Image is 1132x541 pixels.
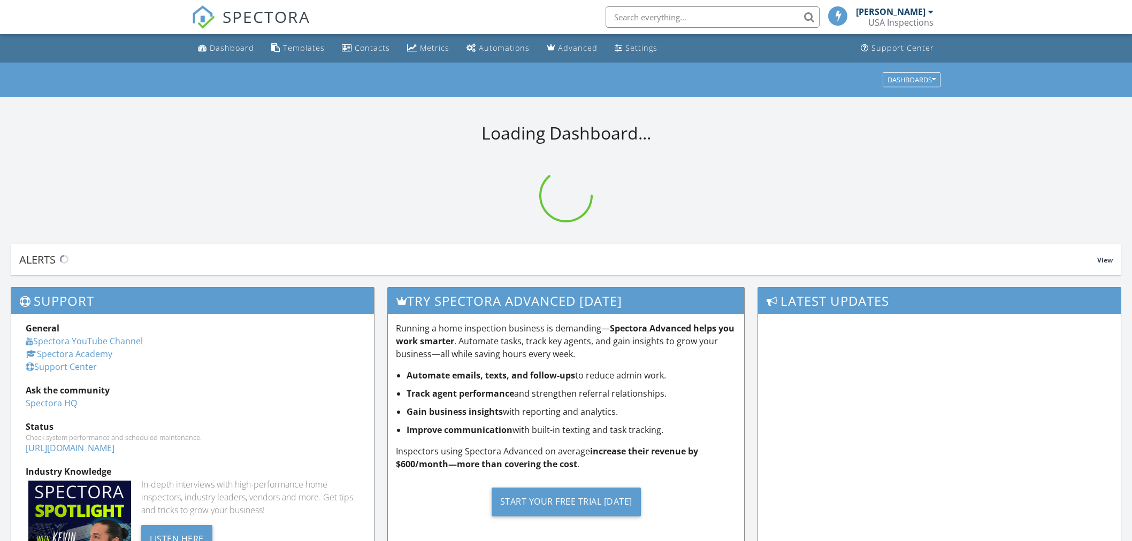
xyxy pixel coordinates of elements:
[462,38,534,58] a: Automations (Basic)
[856,6,926,17] div: [PERSON_NAME]
[26,397,77,409] a: Spectora HQ
[407,424,513,436] strong: Improve communication
[141,478,360,516] div: In-depth interviews with high-performance home inspectors, industry leaders, vendors and more. Ge...
[26,322,59,334] strong: General
[192,14,310,37] a: SPECTORA
[26,348,112,360] a: Spectora Academy
[407,405,736,418] li: with reporting and analytics.
[11,288,374,314] h3: Support
[868,17,934,28] div: USA Inspections
[26,384,360,397] div: Ask the community
[888,76,936,83] div: Dashboards
[396,322,735,347] strong: Spectora Advanced helps you work smarter
[396,445,698,470] strong: increase their revenue by $600/month—more than covering the cost
[1097,256,1113,265] span: View
[407,387,736,400] li: and strengthen referral relationships.
[26,335,143,347] a: Spectora YouTube Channel
[396,322,736,360] p: Running a home inspection business is demanding— . Automate tasks, track key agents, and gain ins...
[26,433,360,442] div: Check system performance and scheduled maintenance.
[223,5,310,28] span: SPECTORA
[558,43,598,53] div: Advanced
[758,288,1121,314] h3: Latest Updates
[407,423,736,436] li: with built-in texting and task tracking.
[396,445,736,470] p: Inspectors using Spectora Advanced on average .
[407,369,736,382] li: to reduce admin work.
[396,479,736,524] a: Start Your Free Trial [DATE]
[192,5,215,29] img: The Best Home Inspection Software - Spectora
[26,465,360,478] div: Industry Knowledge
[210,43,254,53] div: Dashboard
[26,420,360,433] div: Status
[407,406,503,418] strong: Gain business insights
[610,38,662,58] a: Settings
[883,72,940,87] button: Dashboards
[606,6,820,28] input: Search everything...
[194,38,258,58] a: Dashboard
[267,38,329,58] a: Templates
[492,488,641,516] div: Start Your Free Trial [DATE]
[19,252,1097,267] div: Alerts
[403,38,454,58] a: Metrics
[355,43,390,53] div: Contacts
[388,288,744,314] h3: Try spectora advanced [DATE]
[542,38,602,58] a: Advanced
[283,43,325,53] div: Templates
[338,38,394,58] a: Contacts
[26,442,114,454] a: [URL][DOMAIN_NAME]
[871,43,934,53] div: Support Center
[625,43,657,53] div: Settings
[479,43,530,53] div: Automations
[420,43,449,53] div: Metrics
[407,369,575,381] strong: Automate emails, texts, and follow-ups
[407,388,514,399] strong: Track agent performance
[26,361,97,373] a: Support Center
[856,38,938,58] a: Support Center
